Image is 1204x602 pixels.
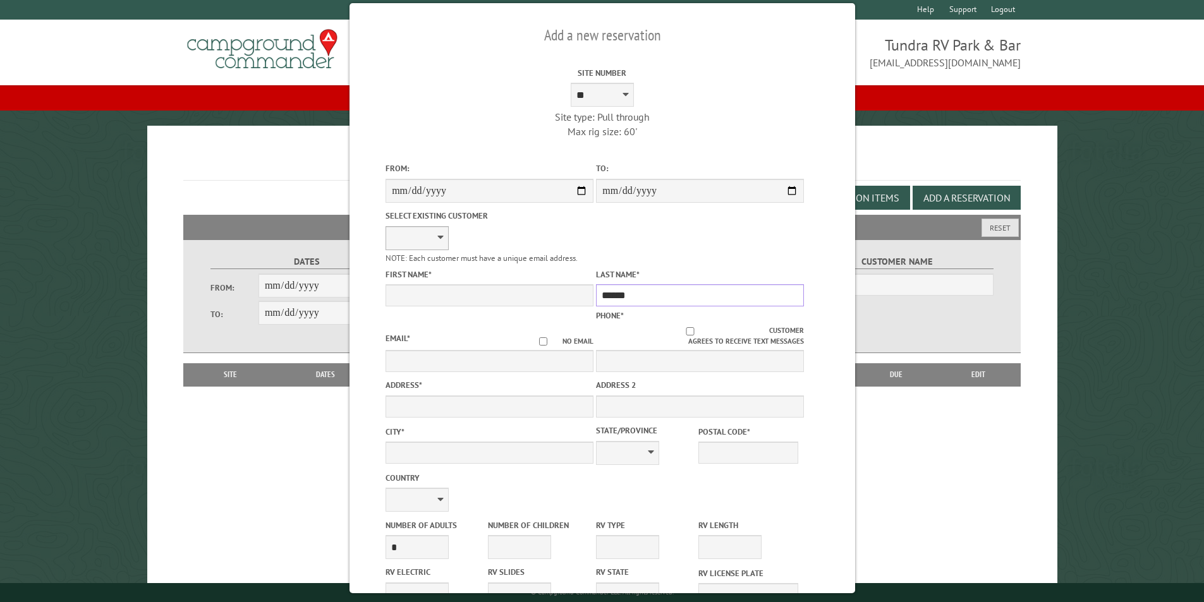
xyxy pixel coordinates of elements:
button: Edit Add-on Items [801,186,910,210]
th: Edit [936,363,1021,386]
th: Dates [272,363,380,386]
label: Site Number [498,67,706,79]
h2: Add a new reservation [386,23,819,47]
label: Address 2 [596,379,804,391]
label: Country [386,472,593,484]
div: Site type: Pull through [498,110,706,124]
small: © Campground Commander LLC. All rights reserved. [531,588,674,596]
label: Last Name [596,268,804,280]
label: From: [210,282,258,294]
small: NOTE: Each customer must have a unique email address. [386,253,578,263]
label: To: [596,162,804,174]
label: Dates [210,255,403,269]
label: Customer agrees to receive text messages [596,325,804,347]
button: Reset [982,219,1019,237]
th: Site [190,363,272,386]
label: Number of Adults [386,519,485,531]
label: RV License Plate [698,567,798,579]
th: Due [856,363,936,386]
label: First Name [386,268,593,280]
label: From: [386,162,593,174]
label: City [386,426,593,438]
button: Add a Reservation [913,186,1021,210]
label: No email [524,336,593,347]
label: Phone [596,310,624,321]
input: Customer agrees to receive text messages [611,327,769,335]
label: RV Slides [488,566,588,578]
label: Address [386,379,593,391]
label: Select existing customer [386,210,593,222]
label: Number of Children [488,519,588,531]
input: No email [524,337,562,346]
div: Max rig size: 60' [498,124,706,138]
label: RV Type [596,519,696,531]
h2: Filters [183,215,1021,239]
h1: Reservations [183,146,1021,181]
label: To: [210,308,258,320]
label: Email [386,333,410,344]
label: State/Province [596,424,696,436]
label: RV Length [698,519,798,531]
label: Postal Code [698,426,798,438]
label: RV State [596,566,696,578]
img: Campground Commander [183,25,341,74]
label: Customer Name [801,255,994,269]
label: RV Electric [386,566,485,578]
